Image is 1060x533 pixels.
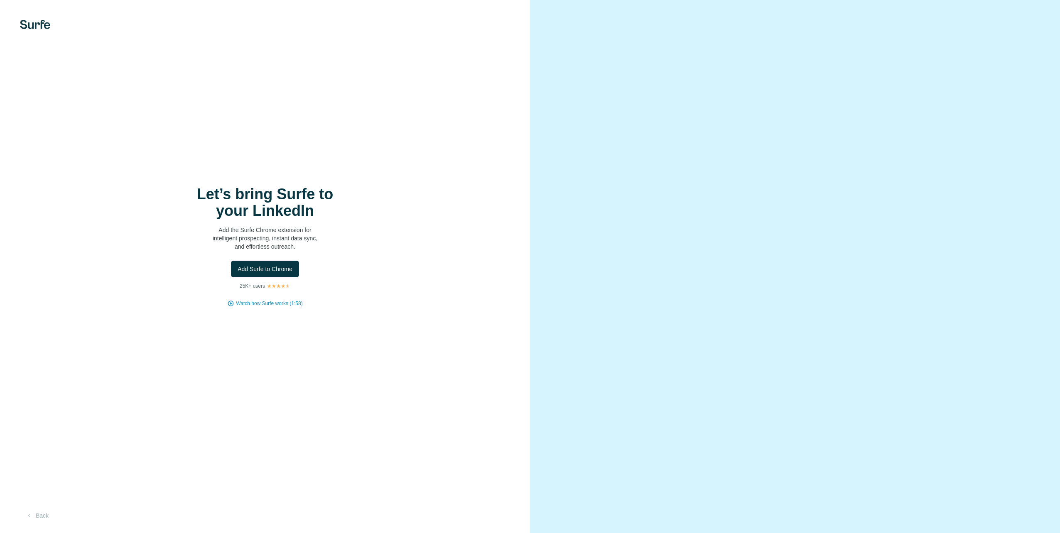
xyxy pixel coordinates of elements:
button: Watch how Surfe works (1:58) [236,300,302,307]
img: Rating Stars [267,284,290,289]
img: Surfe's logo [20,20,50,29]
button: Add Surfe to Chrome [231,261,299,277]
p: 25K+ users [240,282,265,290]
span: Add Surfe to Chrome [238,265,292,273]
p: Add the Surfe Chrome extension for intelligent prospecting, instant data sync, and effortless out... [182,226,348,251]
button: Back [20,508,54,523]
h1: Let’s bring Surfe to your LinkedIn [182,186,348,219]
